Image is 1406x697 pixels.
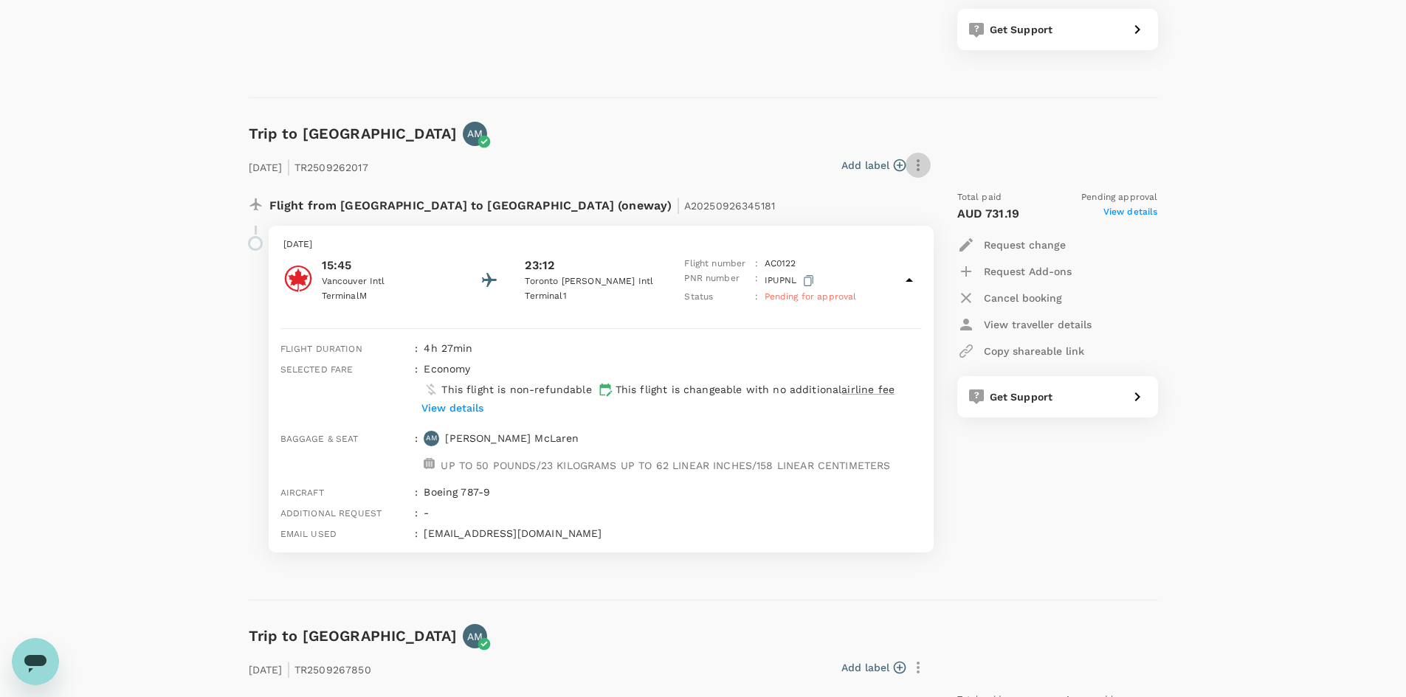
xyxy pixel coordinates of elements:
p: View details [421,400,483,415]
span: Email used [280,529,337,539]
p: 15:45 [322,257,455,274]
p: AC 0122 [765,257,796,271]
p: : [755,257,758,271]
span: Baggage & seat [280,434,359,444]
p: Flight from [GEOGRAPHIC_DATA] to [GEOGRAPHIC_DATA] (oneway) [269,190,776,217]
p: Toronto [PERSON_NAME] Intl [525,274,658,289]
div: : [409,425,418,479]
span: Total paid [957,190,1002,205]
span: | [286,156,291,177]
button: View details [418,397,487,419]
button: Request Add-ons [957,258,1072,285]
p: : [755,290,758,305]
div: : [409,335,418,356]
div: : [409,520,418,541]
p: UP TO 50 POUNDS/23 KILOGRAMS UP TO 62 LINEAR INCHES/158 LINEAR CENTIMETERS [441,458,890,473]
span: airline fee [841,384,895,395]
span: | [676,195,680,215]
div: : [409,499,418,520]
p: AM [426,433,438,443]
p: Request change [984,237,1066,252]
span: Get Support [990,391,1053,403]
p: Flight number [684,257,749,271]
p: [PERSON_NAME] McLaren [445,431,579,445]
button: Copy shareable link [957,338,1084,364]
p: IPUPNL [765,271,817,290]
h6: Trip to [GEOGRAPHIC_DATA] [249,624,458,648]
p: Terminal 1 [525,289,658,304]
p: This flight is changeable with no additional [616,382,895,397]
p: [DATE] TR2509267850 [249,654,371,681]
div: : [409,479,418,499]
button: View traveller details [957,311,1092,338]
span: Selected fare [280,364,354,375]
p: Status [684,290,749,305]
iframe: Button to launch messaging window [12,638,59,685]
img: Air Canada [283,264,313,294]
p: View traveller details [984,317,1092,332]
p: [DATE] [283,237,919,252]
p: Terminal M [322,289,455,304]
span: Pending approval [1081,190,1157,205]
span: | [286,659,291,679]
p: 4h 27min [424,341,921,356]
p: Cancel booking [984,291,1062,305]
img: baggage-icon [424,458,435,469]
p: Request Add-ons [984,264,1072,279]
p: AM [467,126,483,141]
span: Aircraft [280,488,324,498]
span: Get Support [990,24,1053,35]
p: Copy shareable link [984,344,1084,358]
div: : [409,356,418,425]
button: Cancel booking [957,285,1062,311]
span: View details [1103,205,1158,223]
button: Add label [841,660,906,675]
p: PNR number [684,271,749,290]
p: [DATE] TR2509262017 [249,152,368,178]
span: Flight duration [280,344,362,354]
div: Boeing 787-9 [418,479,921,499]
p: This flight is non-refundable [441,382,591,397]
p: AUD 731.19 [957,205,1020,223]
div: - [418,499,921,520]
p: AM [467,629,483,644]
button: Add label [841,158,906,173]
button: Request change [957,232,1066,258]
span: Additional request [280,508,382,519]
span: Pending for approval [765,291,857,302]
p: Vancouver Intl [322,274,455,289]
p: economy [424,361,470,376]
p: [EMAIL_ADDRESS][DOMAIN_NAME] [424,526,921,541]
span: A20250926345181 [684,200,775,212]
p: : [755,271,758,290]
p: 23:12 [525,257,554,274]
h6: Trip to [GEOGRAPHIC_DATA] [249,122,458,145]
